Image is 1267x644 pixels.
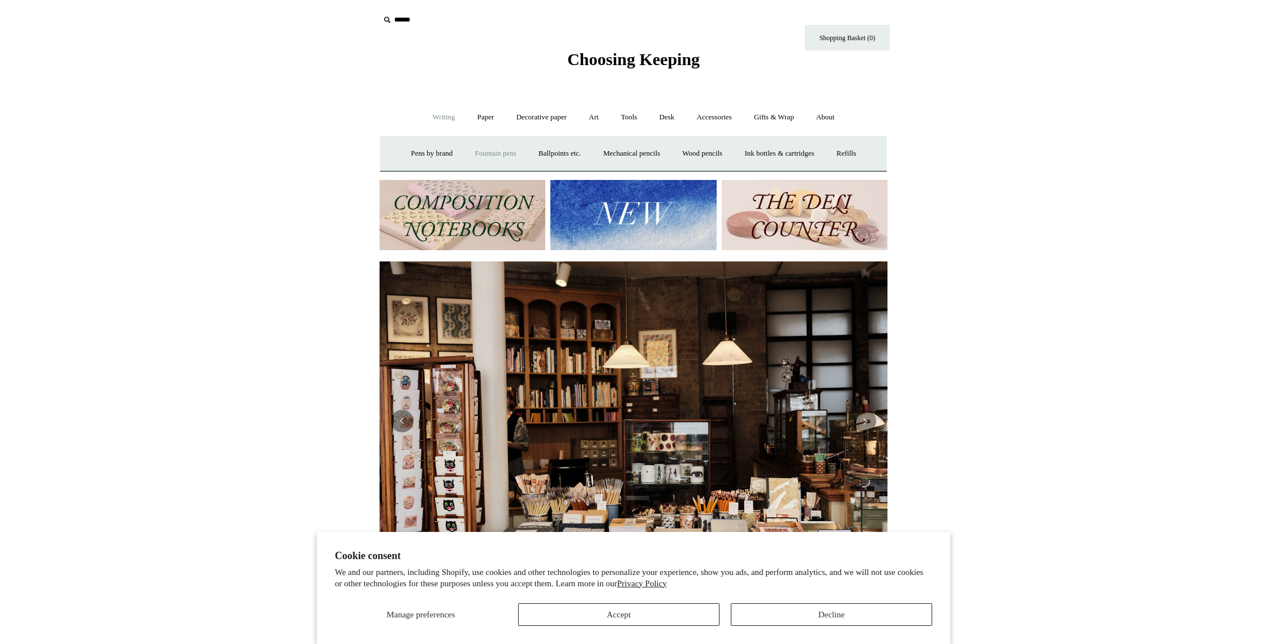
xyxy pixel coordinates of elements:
[649,102,685,132] a: Desk
[687,102,742,132] a: Accessories
[744,102,804,132] a: Gifts & Wrap
[528,139,591,169] a: Ballpoints etc.
[806,102,845,132] a: About
[386,610,455,619] span: Manage preferences
[593,139,670,169] a: Mechanical pencils
[672,139,732,169] a: Wood pencils
[391,410,413,432] button: Previous
[722,180,887,251] img: The Deli Counter
[335,567,932,589] p: We and our partners, including Shopify, use cookies and other technologies to personalize your ex...
[805,25,890,50] a: Shopping Basket (0)
[401,139,463,169] a: Pens by brand
[380,180,545,251] img: 202302 Composition ledgers.jpg__PID:69722ee6-fa44-49dd-a067-31375e5d54ec
[611,102,648,132] a: Tools
[518,603,719,626] button: Accept
[464,139,526,169] a: Fountain pens
[467,102,505,132] a: Paper
[335,550,932,562] h2: Cookie consent
[731,603,932,626] button: Decline
[423,102,466,132] a: Writing
[567,50,700,68] span: Choosing Keeping
[506,102,577,132] a: Decorative paper
[335,603,507,626] button: Manage preferences
[854,410,876,432] button: Next
[380,261,887,581] img: 20250131 INSIDE OF THE SHOP.jpg__PID:b9484a69-a10a-4bde-9e8d-1408d3d5e6ad
[734,139,824,169] a: Ink bottles & cartridges
[579,102,609,132] a: Art
[617,579,667,588] a: Privacy Policy
[826,139,867,169] a: Refills
[567,59,700,67] a: Choosing Keeping
[550,180,716,251] img: New.jpg__PID:f73bdf93-380a-4a35-bcfe-7823039498e1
